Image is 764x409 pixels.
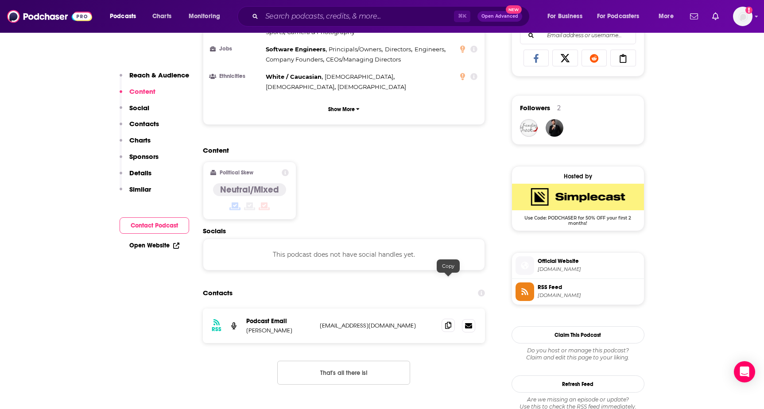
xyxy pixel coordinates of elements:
[147,9,177,23] a: Charts
[538,292,640,299] span: feeds.simplecast.com
[329,44,383,54] span: ,
[203,227,485,235] h2: Socials
[659,10,674,23] span: More
[129,169,151,177] p: Details
[210,73,262,79] h3: Ethnicities
[203,146,478,154] h2: Content
[512,173,644,180] div: Hosted by
[266,28,284,35] span: Sports
[120,71,189,87] button: Reach & Audience
[129,120,159,128] p: Contacts
[220,170,253,176] h2: Political Skew
[745,7,752,14] svg: Add a profile image
[266,56,323,63] span: Company Founders
[120,104,149,120] button: Social
[129,185,151,193] p: Similar
[538,283,640,291] span: RSS Feed
[597,10,640,23] span: For Podcasters
[538,266,640,273] span: ai-a16z.simplecast.com
[524,50,549,66] a: Share on Facebook
[512,184,644,225] a: SimpleCast Deal: Use Code: PODCHASER for 50% OFF your first 2 months!
[512,326,644,343] button: Claim This Podcast
[210,101,478,117] button: Show More
[610,50,636,66] a: Copy Link
[129,87,155,96] p: Content
[733,7,752,26] button: Show profile menu
[104,9,147,23] button: open menu
[546,119,563,137] img: JohirMia
[120,87,155,104] button: Content
[120,152,159,169] button: Sponsors
[266,54,324,65] span: ,
[120,120,159,136] button: Contacts
[203,285,233,301] h2: Contacts
[120,185,151,201] button: Similar
[734,361,755,382] div: Open Intercom Messenger
[337,83,406,90] span: [DEMOGRAPHIC_DATA]
[329,46,381,53] span: Principals/Owners
[277,361,410,385] button: Nothing here.
[385,44,412,54] span: ,
[557,104,561,112] div: 2
[189,10,220,23] span: Monitoring
[129,152,159,161] p: Sponsors
[182,9,232,23] button: open menu
[266,46,326,53] span: Software Engineers
[686,9,702,24] a: Show notifications dropdown
[541,9,593,23] button: open menu
[552,50,578,66] a: Share on X/Twitter
[287,28,355,35] span: Camera & Photography
[582,50,607,66] a: Share on Reddit
[203,239,485,270] div: This podcast does not have social handles yet.
[7,8,92,25] img: Podchaser - Follow, Share and Rate Podcasts
[512,347,644,361] div: Claim and edit this page to your liking.
[210,46,262,52] h3: Jobs
[326,56,401,63] span: CEOs/Managing Directors
[516,282,640,301] a: RSS Feed[DOMAIN_NAME]
[212,326,221,333] h3: RSS
[538,257,640,265] span: Official Website
[110,10,136,23] span: Podcasts
[733,7,752,26] img: User Profile
[520,104,550,112] span: Followers
[129,136,151,144] p: Charts
[266,73,322,80] span: White / Caucasian
[129,104,149,112] p: Social
[120,136,151,152] button: Charts
[520,119,538,137] img: thetravelinggreek
[152,10,171,23] span: Charts
[512,184,644,210] img: SimpleCast Deal: Use Code: PODCHASER for 50% OFF your first 2 months!
[454,11,470,22] span: ⌘ K
[506,5,522,14] span: New
[591,9,652,23] button: open menu
[129,242,179,249] a: Open Website
[547,10,582,23] span: For Business
[527,27,628,44] input: Email address or username...
[328,106,355,112] p: Show More
[325,73,393,80] span: [DEMOGRAPHIC_DATA]
[512,375,644,393] button: Refresh Feed
[415,46,444,53] span: Engineers
[477,11,522,22] button: Open AdvancedNew
[266,82,336,92] span: ,
[266,83,334,90] span: [DEMOGRAPHIC_DATA]
[320,322,435,329] p: [EMAIL_ADDRESS][DOMAIN_NAME]
[709,9,722,24] a: Show notifications dropdown
[733,7,752,26] span: Logged in as patiencebaldacci
[220,184,279,195] h4: Neutral/Mixed
[512,210,644,226] span: Use Code: PODCHASER for 50% OFF your first 2 months!
[266,72,323,82] span: ,
[129,71,189,79] p: Reach & Audience
[437,259,460,273] div: Copy
[246,327,313,334] p: [PERSON_NAME]
[520,27,636,44] div: Search followers
[120,169,151,185] button: Details
[246,317,313,325] p: Podcast Email
[652,9,685,23] button: open menu
[246,6,538,27] div: Search podcasts, credits, & more...
[516,256,640,275] a: Official Website[DOMAIN_NAME]
[481,14,518,19] span: Open Advanced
